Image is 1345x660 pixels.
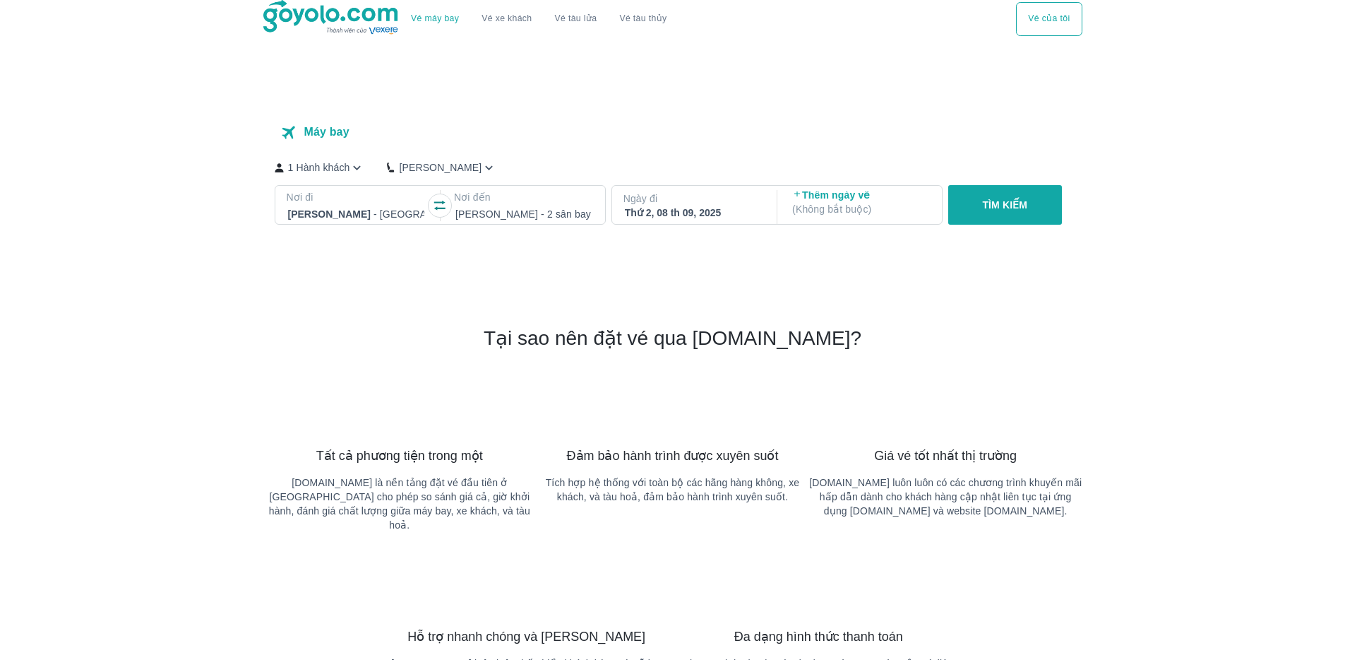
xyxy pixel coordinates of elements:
[787,555,850,617] img: banner
[387,160,496,175] button: [PERSON_NAME]
[287,190,426,204] p: Nơi đi
[484,326,861,351] h2: Tại sao nên đặt vé qua [DOMAIN_NAME]?
[544,2,609,36] a: Vé tàu lửa
[263,476,537,532] p: [DOMAIN_NAME] là nền tảng đặt vé đầu tiên ở [GEOGRAPHIC_DATA] cho phép so sánh giá cả, giờ khởi h...
[874,447,1017,464] span: Giá vé tốt nhất thị trường
[640,374,704,436] img: banner
[809,476,1082,518] p: [DOMAIN_NAME] luôn luôn có các chương trình khuyến mãi hấp dẫn dành cho khách hàng cập nhật liên ...
[454,190,594,204] p: Nơi đến
[1016,2,1082,36] div: choose transportation mode
[982,198,1027,212] p: TÌM KIẾM
[263,61,1082,90] h1: Đặt vé máy bay giá rẻ
[407,125,458,139] p: Xe khách
[623,191,763,206] p: Ngày đi
[368,374,431,436] img: banner
[482,13,532,24] a: Vé xe khách
[734,628,903,645] span: Đa dạng hình thức thanh toán
[792,188,929,202] p: Thêm ngày về
[625,206,762,220] div: Thứ 2, 08 th 09, 2025
[948,185,1062,225] button: TÌM KIẾM
[515,125,560,139] p: Tàu hỏa
[304,125,349,139] p: Máy bay
[400,2,678,36] div: choose transportation mode
[1016,2,1082,36] button: Vé của tôi
[536,476,809,504] p: Tích hợp hệ thống với toàn bộ các hãng hàng không, xe khách, và tàu hoả, đảm bảo hành trình xuyên...
[316,447,483,464] span: Tất cả phương tiện trong một
[411,13,459,24] a: Vé máy bay
[567,447,779,464] span: Đảm bảo hành trình được xuyên suốt
[407,628,645,645] span: Hỗ trợ nhanh chóng và [PERSON_NAME]
[495,555,558,617] img: banner
[275,160,365,175] button: 1 Hành khách
[399,160,482,175] p: [PERSON_NAME]
[792,202,929,216] p: ( Không bắt buộc )
[914,374,977,436] img: banner
[263,112,577,152] div: transportation tabs
[608,2,678,36] button: Vé tàu thủy
[288,160,350,175] p: 1 Hành khách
